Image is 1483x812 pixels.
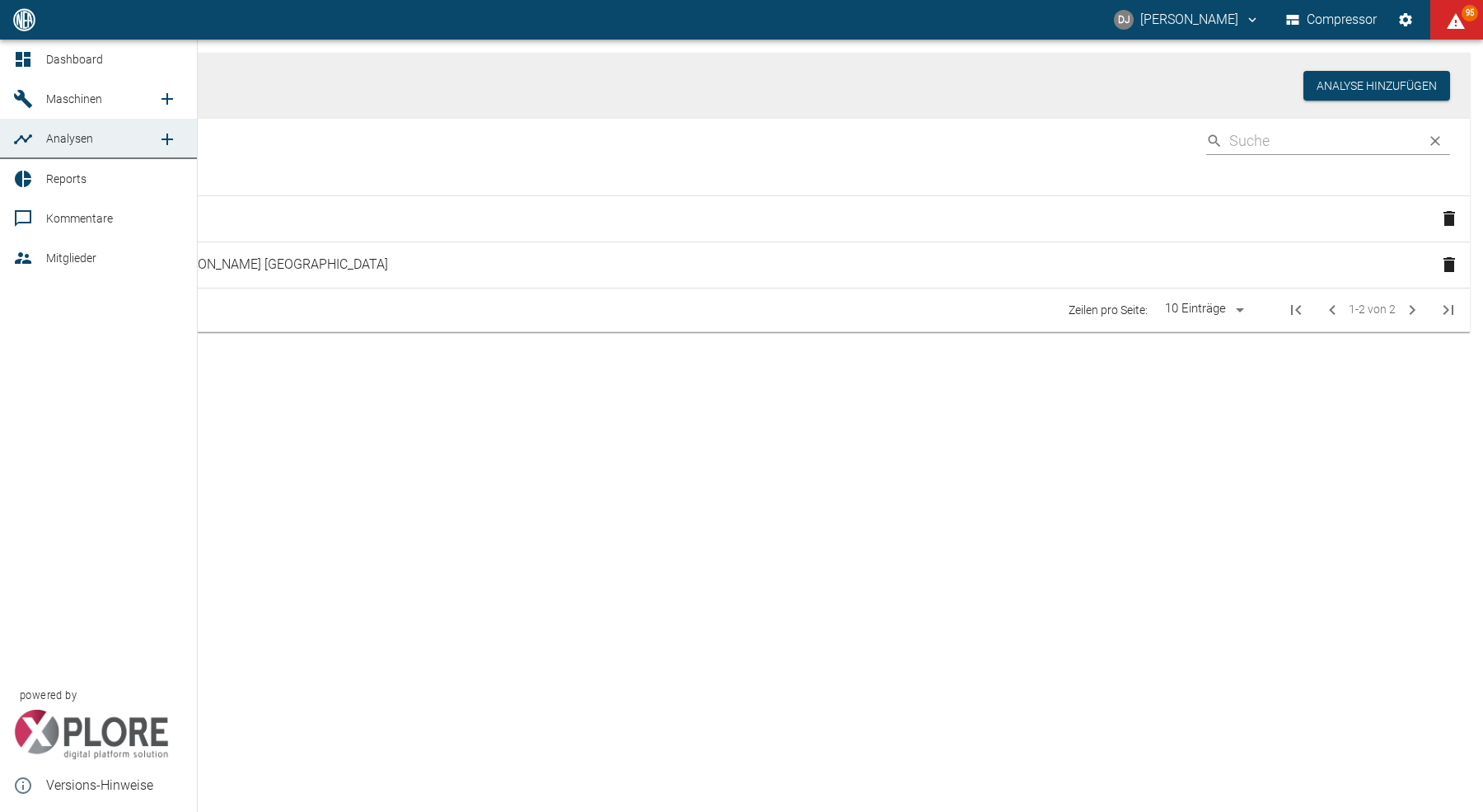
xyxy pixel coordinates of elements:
img: Xplore Logo [13,710,169,759]
a: new /analyses/list/0 [151,123,184,156]
h1: Analysen [73,73,1303,99]
div: Titel [73,171,1415,190]
span: 95 [1462,5,1478,21]
svg: Suche [1206,133,1223,149]
span: Analysen [46,132,93,145]
span: Mitglieder [46,251,96,265]
a: new /machines [151,82,184,115]
button: Löschen [1433,202,1466,235]
span: Erste Seite [1276,290,1316,330]
span: 1-2 von 2 [1349,300,1396,319]
img: logo [12,8,37,31]
span: Vorherige Seite [1316,293,1349,326]
button: Compressor [1283,5,1381,35]
td: DJ 1324_Velen-[PERSON_NAME] [GEOGRAPHIC_DATA] [59,242,1429,288]
button: Analyse hinzufügen [1303,71,1450,101]
td: My Set [59,196,1429,242]
span: Reports [46,172,87,185]
button: Einstellungen [1391,5,1420,35]
button: Löschen [1433,248,1466,281]
span: Letzte Seite [1429,290,1468,330]
span: Versions-Hinweise [46,776,184,796]
p: Zeilen pro Seite: [1069,302,1148,318]
span: Dashboard [46,53,103,66]
span: Maschinen [46,92,102,106]
span: powered by [20,688,77,703]
div: 10 Einträge [1161,300,1230,318]
input: Search [1229,127,1414,156]
div: DJ [1114,10,1134,30]
button: david.jasper@nea-x.de [1111,5,1262,35]
span: Kommentare [46,212,113,225]
span: Nächste Seite [1396,293,1429,326]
